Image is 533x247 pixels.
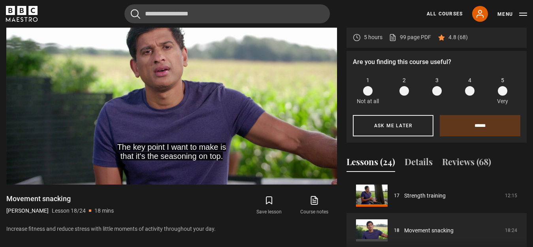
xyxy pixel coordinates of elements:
[131,9,140,19] button: Submit the search query
[364,33,382,41] p: 5 hours
[468,76,471,85] span: 4
[6,6,38,22] svg: BBC Maestro
[94,207,114,215] p: 18 mins
[389,33,431,41] a: 99 page PDF
[353,57,520,67] p: Are you finding this course useful?
[448,33,468,41] p: 4.8 (68)
[292,194,337,217] a: Course notes
[124,4,330,23] input: Search
[52,207,86,215] p: Lesson 18/24
[501,76,504,85] span: 5
[405,155,433,172] button: Details
[403,76,406,85] span: 2
[404,226,454,235] a: Movement snacking
[6,225,337,233] p: Increase fitness and reduce stress with little moments of activity throughout your day.
[427,10,463,17] a: All Courses
[6,194,114,204] h1: Movement snacking
[6,207,49,215] p: [PERSON_NAME]
[497,10,527,18] button: Toggle navigation
[247,194,292,217] button: Save lesson
[366,76,369,85] span: 1
[435,76,439,85] span: 3
[404,192,446,200] a: Strength training
[357,97,379,106] p: Not at all
[442,155,491,172] button: Reviews (68)
[353,115,433,136] button: Ask me later
[495,97,510,106] p: Very
[347,155,395,172] button: Lessons (24)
